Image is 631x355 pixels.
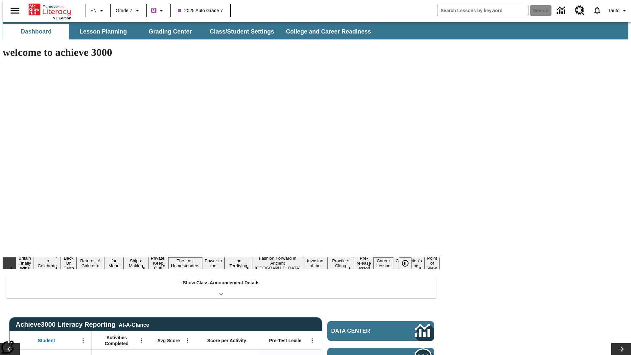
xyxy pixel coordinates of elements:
div: Pause [399,257,418,269]
div: SubNavbar [3,24,377,39]
button: Slide 3 Back On Earth [61,255,77,272]
a: Home [29,3,71,16]
button: Slide 8 The Last Homesteaders [168,257,202,269]
button: Open Menu [78,336,88,345]
button: Slide 11 Fashion Forward in Ancient Rome [252,255,303,272]
span: B [152,6,155,14]
div: Home [29,2,71,20]
button: Profile/Settings [606,5,631,16]
button: Slide 10 Attack of the Terrifying Tomatoes [224,252,252,274]
span: Data Center [331,328,393,334]
span: Avg Score [157,338,180,343]
button: College and Career Readiness [281,24,376,39]
a: Resource Center, Will open in new tab [571,2,589,19]
button: Lesson carousel, Next [611,343,631,355]
button: Slide 13 Mixed Practice: Citing Evidence [327,252,354,274]
a: Data Center [327,321,434,341]
button: Slide 16 The Constitution's Balancing Act [393,252,425,274]
button: Open Menu [136,336,146,345]
p: Show Class Announcement Details [183,279,260,286]
button: Class/Student Settings [204,24,279,39]
span: Achieve3000 Literacy Reporting [16,321,149,328]
span: EN [90,7,97,14]
button: Slide 12 The Invasion of the Free CD [303,252,327,274]
button: Boost Class color is purple. Change class color [149,5,168,16]
button: Grading Center [137,24,203,39]
span: Pre-Test Lexile [269,338,302,343]
span: Student [38,338,55,343]
button: Slide 17 Point of View [425,255,440,272]
span: 2025 Auto Grade 7 [178,7,223,14]
button: Pause [399,257,412,269]
input: search field [437,5,528,16]
span: NJ Edition [53,16,71,20]
span: Grade 7 [116,7,132,14]
button: Lesson Planning [70,24,136,39]
span: Activities Completed [95,335,138,346]
button: Language: EN, Select a language [87,5,108,16]
button: Slide 5 Time for Moon Rules? [104,252,124,274]
div: SubNavbar [3,22,628,39]
button: Slide 4 Free Returns: A Gain or a Drain? [77,252,104,274]
div: At-A-Glance [119,321,149,328]
button: Slide 1 Britain Finally Wins [16,255,34,272]
button: Open Menu [182,336,192,345]
span: Tauto [608,7,619,14]
button: Slide 6 Cruise Ships: Making Waves [124,252,148,274]
button: Dashboard [3,24,69,39]
button: Grade: Grade 7, Select a grade [113,5,144,16]
button: Open side menu [5,1,25,20]
span: Score per Activity [207,338,246,343]
a: Data Center [553,2,571,20]
button: Slide 15 Career Lesson [374,257,393,269]
h1: welcome to achieve 3000 [3,46,440,59]
button: Slide 14 Pre-release lesson [354,255,374,272]
button: Open Menu [307,336,317,345]
button: Slide 2 Get Ready to Celebrate Juneteenth! [34,252,61,274]
button: Slide 7 Private! Keep Out! [148,255,168,272]
a: Notifications [589,2,606,19]
div: Show Class Announcement Details [6,275,436,298]
button: Slide 9 Solar Power to the People [202,252,225,274]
